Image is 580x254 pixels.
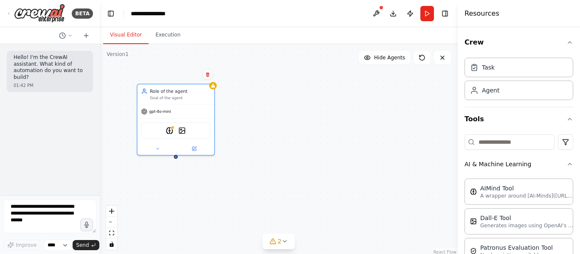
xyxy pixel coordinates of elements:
[79,31,93,41] button: Start a new chat
[202,69,213,80] button: Delete node
[149,26,187,44] button: Execution
[131,9,173,18] nav: breadcrumb
[480,184,574,193] div: AIMind Tool
[106,217,117,228] button: zoom out
[465,153,573,175] button: AI & Machine Learning
[465,107,573,131] button: Tools
[106,206,117,217] button: zoom in
[465,31,573,54] button: Crew
[107,51,129,58] div: Version 1
[80,218,93,231] button: Click to speak your automation idea
[150,96,211,101] div: Goal of the agent
[14,4,65,23] img: Logo
[72,8,93,19] div: BETA
[106,206,117,250] div: React Flow controls
[482,63,495,72] div: Task
[470,188,477,195] img: AIMindTool
[16,242,37,248] span: Improve
[480,222,574,229] p: Generates images using OpenAI's Dall-E model.
[178,127,186,134] img: DallETool
[278,237,282,246] span: 2
[149,109,171,114] span: gpt-4o-mini
[359,51,410,64] button: Hide Agents
[482,86,499,95] div: Agent
[73,240,99,250] button: Send
[465,8,499,19] h4: Resources
[480,214,574,222] div: Dall-E Tool
[56,31,76,41] button: Switch to previous chat
[166,127,173,134] img: AIMindTool
[480,243,553,252] div: Patronus Evaluation Tool
[105,8,117,20] button: Hide left sidebar
[106,228,117,239] button: fit view
[176,145,211,153] button: Open in side panel
[150,88,211,95] div: Role of the agent
[374,54,405,61] span: Hide Agents
[262,234,295,249] button: 2
[106,239,117,250] button: toggle interactivity
[480,193,574,199] p: A wrapper around [AI-Minds]([URL][DOMAIN_NAME]). Useful for when you need answers to questions fr...
[103,26,149,44] button: Visual Editor
[439,8,451,20] button: Hide right sidebar
[3,240,40,251] button: Improve
[465,54,573,107] div: Crew
[14,82,86,89] div: 01:42 PM
[76,242,89,248] span: Send
[137,84,215,156] div: Role of the agentGoal of the agentgpt-4o-miniAIMindToolDallETool
[14,54,86,81] p: Hello! I'm the CrewAI assistant. What kind of automation do you want to build?
[470,218,477,225] img: DallETool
